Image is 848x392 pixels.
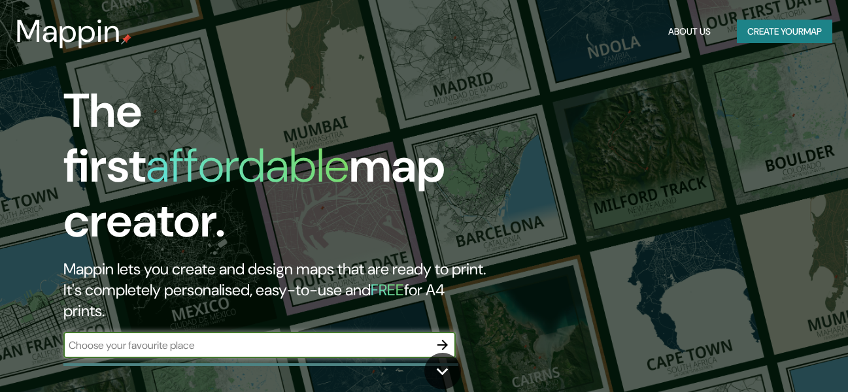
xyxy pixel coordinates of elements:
[16,13,121,50] h3: Mappin
[663,20,716,44] button: About Us
[737,20,832,44] button: Create yourmap
[63,259,488,321] h2: Mappin lets you create and design maps that are ready to print. It's completely personalised, eas...
[371,280,404,300] h5: FREE
[146,135,349,196] h1: affordable
[732,341,834,378] iframe: Help widget launcher
[121,34,131,44] img: mappin-pin
[63,338,430,353] input: Choose your favourite place
[63,84,488,259] h1: The first map creator.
